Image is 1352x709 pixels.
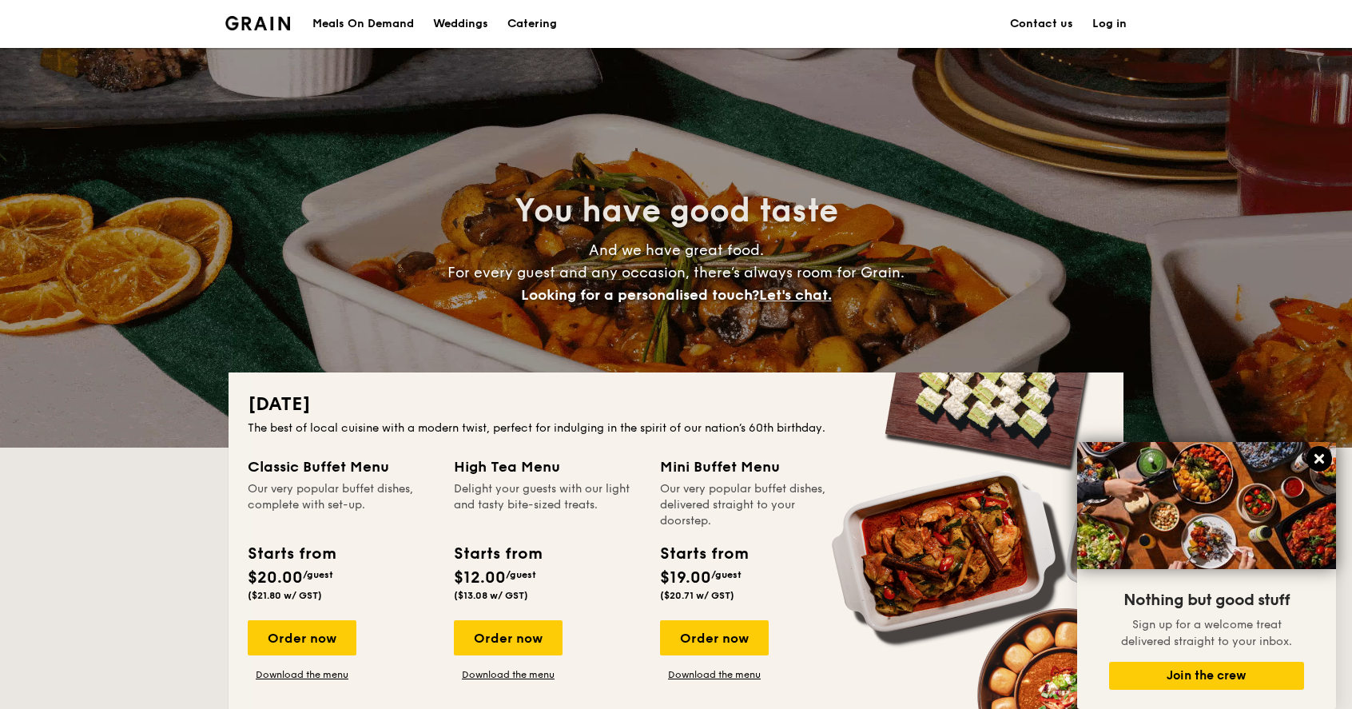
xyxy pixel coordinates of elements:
[303,569,333,580] span: /guest
[248,542,335,566] div: Starts from
[225,16,290,30] a: Logotype
[248,590,322,601] span: ($21.80 w/ GST)
[248,392,1104,417] h2: [DATE]
[660,481,847,529] div: Our very popular buffet dishes, delivered straight to your doorstep.
[759,286,832,304] span: Let's chat.
[660,568,711,588] span: $19.00
[454,568,506,588] span: $12.00
[248,668,356,681] a: Download the menu
[1109,662,1304,690] button: Join the crew
[454,481,641,529] div: Delight your guests with our light and tasty bite-sized treats.
[248,481,435,529] div: Our very popular buffet dishes, complete with set-up.
[248,568,303,588] span: $20.00
[248,620,356,655] div: Order now
[454,456,641,478] div: High Tea Menu
[1077,442,1336,569] img: DSC07876-Edit02-Large.jpeg
[521,286,759,304] span: Looking for a personalised touch?
[248,420,1104,436] div: The best of local cuisine with a modern twist, perfect for indulging in the spirit of our nation’...
[1306,446,1332,472] button: Close
[711,569,742,580] span: /guest
[454,590,528,601] span: ($13.08 w/ GST)
[1123,591,1290,610] span: Nothing but good stuff
[660,590,734,601] span: ($20.71 w/ GST)
[1121,618,1292,648] span: Sign up for a welcome treat delivered straight to your inbox.
[660,456,847,478] div: Mini Buffet Menu
[454,668,563,681] a: Download the menu
[454,542,541,566] div: Starts from
[225,16,290,30] img: Grain
[447,241,905,304] span: And we have great food. For every guest and any occasion, there’s always room for Grain.
[660,668,769,681] a: Download the menu
[660,542,747,566] div: Starts from
[454,620,563,655] div: Order now
[515,192,838,230] span: You have good taste
[248,456,435,478] div: Classic Buffet Menu
[506,569,536,580] span: /guest
[660,620,769,655] div: Order now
